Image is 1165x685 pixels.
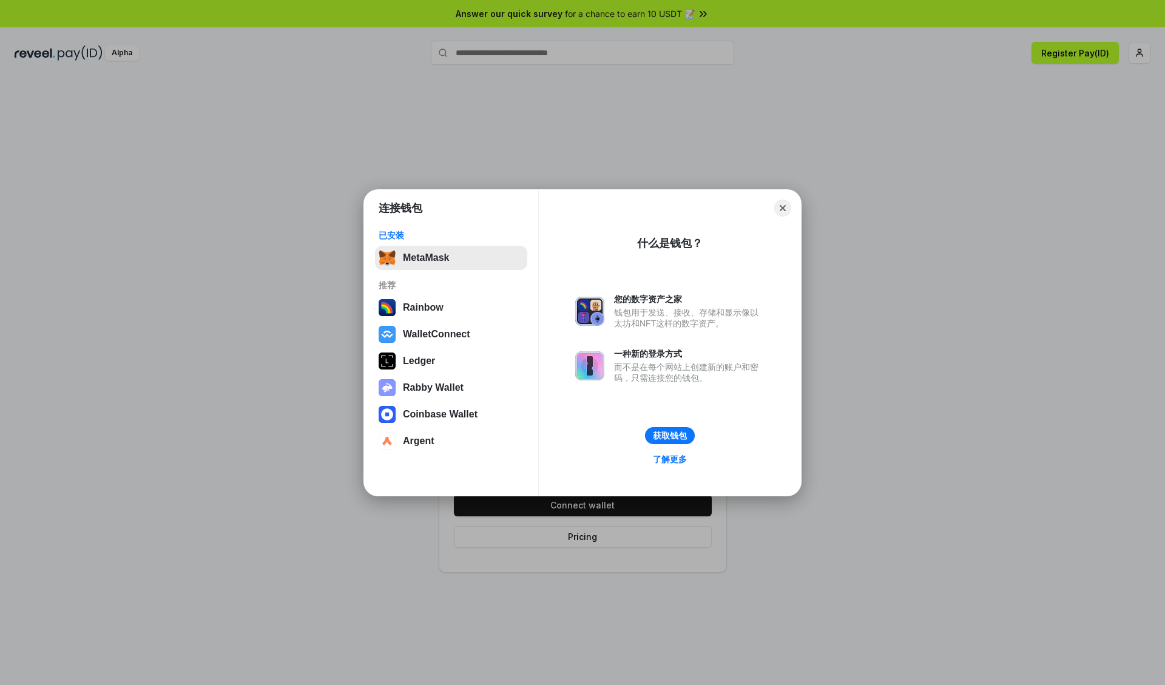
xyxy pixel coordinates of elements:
[375,402,527,427] button: Coinbase Wallet
[379,230,524,241] div: 已安装
[379,326,396,343] img: svg+xml,%3Csvg%20width%3D%2228%22%20height%3D%2228%22%20viewBox%3D%220%200%2028%2028%22%20fill%3D...
[645,427,695,444] button: 获取钱包
[379,299,396,316] img: svg+xml,%3Csvg%20width%3D%22120%22%20height%3D%22120%22%20viewBox%3D%220%200%20120%20120%22%20fil...
[637,236,703,251] div: 什么是钱包？
[403,356,435,366] div: Ledger
[403,409,478,420] div: Coinbase Wallet
[379,406,396,423] img: svg+xml,%3Csvg%20width%3D%2228%22%20height%3D%2228%22%20viewBox%3D%220%200%2028%2028%22%20fill%3D...
[375,349,527,373] button: Ledger
[379,379,396,396] img: svg+xml,%3Csvg%20xmlns%3D%22http%3A%2F%2Fwww.w3.org%2F2000%2Fsvg%22%20fill%3D%22none%22%20viewBox...
[403,302,444,313] div: Rainbow
[379,201,422,215] h1: 连接钱包
[379,353,396,369] img: svg+xml,%3Csvg%20xmlns%3D%22http%3A%2F%2Fwww.w3.org%2F2000%2Fsvg%22%20width%3D%2228%22%20height%3...
[575,351,604,380] img: svg+xml,%3Csvg%20xmlns%3D%22http%3A%2F%2Fwww.w3.org%2F2000%2Fsvg%22%20fill%3D%22none%22%20viewBox...
[403,382,464,393] div: Rabby Wallet
[614,362,765,383] div: 而不是在每个网站上创建新的账户和密码，只需连接您的钱包。
[653,454,687,465] div: 了解更多
[403,252,449,263] div: MetaMask
[375,295,527,320] button: Rainbow
[375,322,527,346] button: WalletConnect
[575,297,604,326] img: svg+xml,%3Csvg%20xmlns%3D%22http%3A%2F%2Fwww.w3.org%2F2000%2Fsvg%22%20fill%3D%22none%22%20viewBox...
[375,429,527,453] button: Argent
[379,249,396,266] img: svg+xml,%3Csvg%20fill%3D%22none%22%20height%3D%2233%22%20viewBox%3D%220%200%2035%2033%22%20width%...
[774,200,791,217] button: Close
[379,280,524,291] div: 推荐
[653,430,687,441] div: 获取钱包
[614,348,765,359] div: 一种新的登录方式
[403,436,434,447] div: Argent
[375,246,527,270] button: MetaMask
[375,376,527,400] button: Rabby Wallet
[646,451,694,467] a: 了解更多
[614,294,765,305] div: 您的数字资产之家
[614,307,765,329] div: 钱包用于发送、接收、存储和显示像以太坊和NFT这样的数字资产。
[379,433,396,450] img: svg+xml,%3Csvg%20width%3D%2228%22%20height%3D%2228%22%20viewBox%3D%220%200%2028%2028%22%20fill%3D...
[403,329,470,340] div: WalletConnect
